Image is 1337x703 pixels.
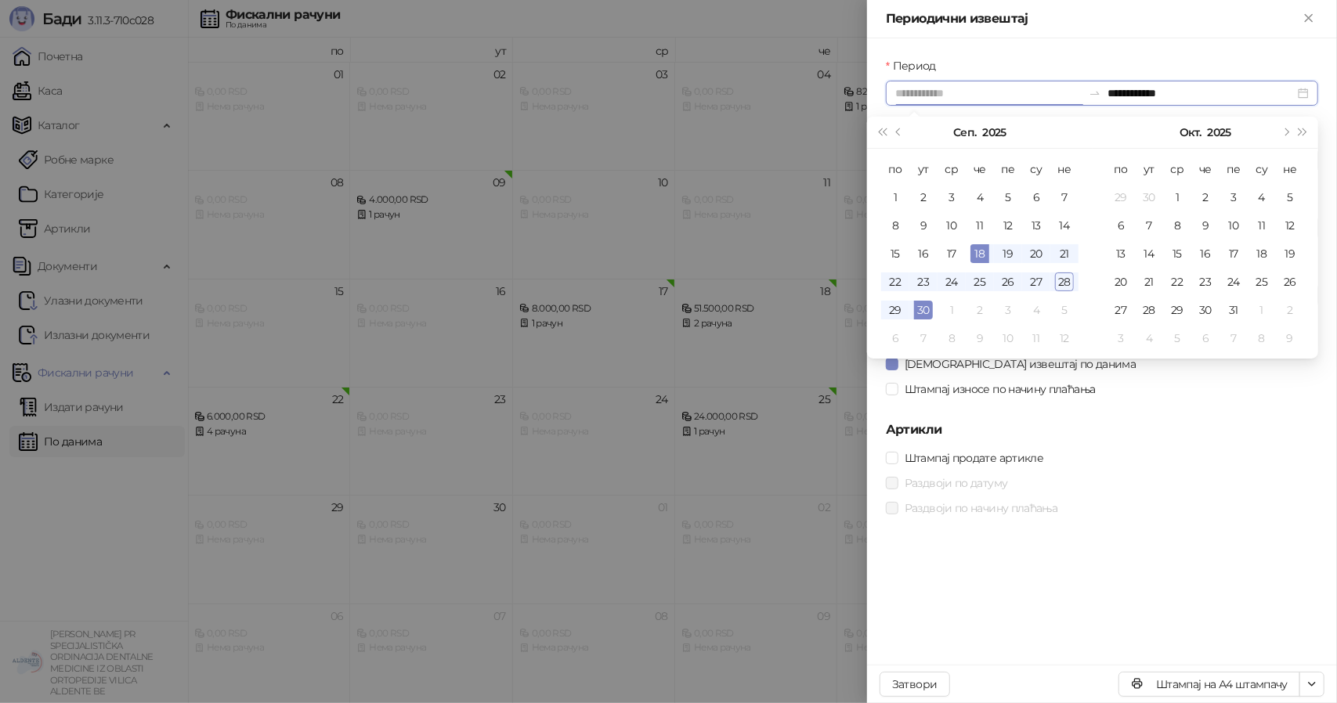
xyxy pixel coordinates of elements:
div: 15 [1168,244,1187,263]
td: 2025-11-07 [1220,324,1248,352]
button: Изабери годину [1208,117,1231,148]
div: 21 [1140,272,1158,291]
td: 2025-10-10 [1220,211,1248,240]
div: 28 [1140,301,1158,319]
div: 3 [1224,188,1243,207]
button: Следећи месец (PageDown) [1277,117,1294,148]
td: 2025-11-05 [1163,324,1191,352]
div: 26 [1281,272,1299,291]
td: 2025-09-05 [994,183,1022,211]
div: 11 [970,216,989,235]
th: не [1050,155,1079,183]
td: 2025-09-02 [909,183,938,211]
button: Претходна година (Control + left) [873,117,891,148]
td: 2025-11-06 [1191,324,1220,352]
label: Период [886,57,945,74]
div: 19 [1281,244,1299,263]
div: 29 [1111,188,1130,207]
td: 2025-10-15 [1163,240,1191,268]
div: 17 [942,244,961,263]
span: swap-right [1089,87,1101,99]
td: 2025-09-29 [881,296,909,324]
td: 2025-09-23 [909,268,938,296]
td: 2025-10-19 [1276,240,1304,268]
th: че [966,155,994,183]
td: 2025-10-28 [1135,296,1163,324]
button: Изабери месец [1180,117,1201,148]
div: 30 [1140,188,1158,207]
td: 2025-10-08 [938,324,966,352]
div: 5 [1055,301,1074,319]
td: 2025-10-03 [994,296,1022,324]
div: 1 [942,301,961,319]
div: 24 [1224,272,1243,291]
div: 8 [886,216,905,235]
td: 2025-09-29 [1107,183,1135,211]
td: 2025-10-20 [1107,268,1135,296]
div: 9 [914,216,933,235]
td: 2025-10-22 [1163,268,1191,296]
th: че [1191,155,1220,183]
div: 4 [1140,329,1158,348]
div: 14 [1140,244,1158,263]
td: 2025-10-05 [1276,183,1304,211]
td: 2025-09-21 [1050,240,1079,268]
div: 8 [942,329,961,348]
div: 2 [1196,188,1215,207]
td: 2025-10-14 [1135,240,1163,268]
td: 2025-10-02 [1191,183,1220,211]
div: 5 [999,188,1017,207]
td: 2025-10-02 [966,296,994,324]
td: 2025-10-04 [1022,296,1050,324]
td: 2025-09-06 [1022,183,1050,211]
div: 18 [970,244,989,263]
th: пе [994,155,1022,183]
td: 2025-09-22 [881,268,909,296]
div: 23 [1196,272,1215,291]
div: 19 [999,244,1017,263]
h5: Артикли [886,420,1318,439]
td: 2025-10-31 [1220,296,1248,324]
div: 1 [1168,188,1187,207]
td: 2025-10-07 [1135,211,1163,240]
td: 2025-09-14 [1050,211,1079,240]
td: 2025-10-23 [1191,268,1220,296]
span: Штампај износе по начину плаћања [898,380,1102,398]
button: Изабери месец [953,117,976,148]
div: Периодични извештај [886,9,1299,28]
div: 11 [1027,329,1046,348]
div: 16 [914,244,933,263]
div: 16 [1196,244,1215,263]
div: 6 [1196,329,1215,348]
input: Период [895,85,1082,102]
td: 2025-10-05 [1050,296,1079,324]
div: 22 [1168,272,1187,291]
div: 7 [1055,188,1074,207]
div: 14 [1055,216,1074,235]
td: 2025-09-27 [1022,268,1050,296]
div: 9 [970,329,989,348]
td: 2025-09-13 [1022,211,1050,240]
button: Следећа година (Control + right) [1295,117,1312,148]
td: 2025-09-30 [1135,183,1163,211]
td: 2025-10-30 [1191,296,1220,324]
td: 2025-10-13 [1107,240,1135,268]
td: 2025-09-09 [909,211,938,240]
td: 2025-11-09 [1276,324,1304,352]
button: Затвори [880,672,950,697]
div: 3 [1111,329,1130,348]
td: 2025-10-04 [1248,183,1276,211]
td: 2025-10-10 [994,324,1022,352]
div: 25 [1252,272,1271,291]
div: 20 [1027,244,1046,263]
button: Изабери годину [983,117,1006,148]
td: 2025-10-06 [881,324,909,352]
div: 13 [1111,244,1130,263]
div: 22 [886,272,905,291]
div: 3 [942,188,961,207]
td: 2025-10-21 [1135,268,1163,296]
td: 2025-10-26 [1276,268,1304,296]
td: 2025-10-01 [938,296,966,324]
td: 2025-10-11 [1022,324,1050,352]
td: 2025-10-27 [1107,296,1135,324]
